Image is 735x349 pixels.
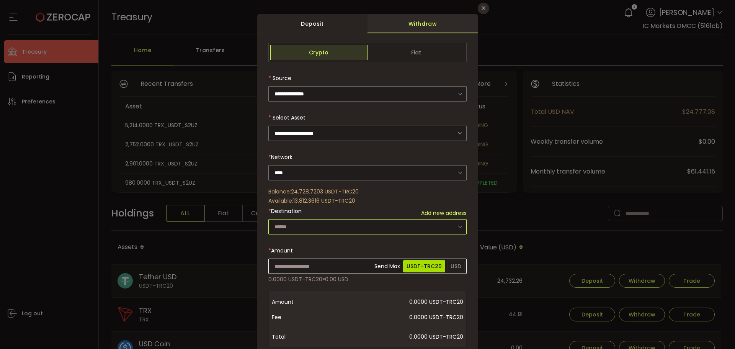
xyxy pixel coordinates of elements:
label: Source [268,74,291,82]
span: Balance: [268,188,291,195]
span: Available: [268,197,293,205]
span: Network [271,153,292,161]
span: 24,728.7203 USDT-TRC20 [291,188,359,195]
span: ≈ [322,275,325,283]
span: Destination [271,207,302,215]
span: Send Max [373,259,401,274]
span: 0.0000 USDT-TRC20 [333,310,463,325]
span: 13,812.3616 USDT-TRC20 [293,197,355,205]
span: Amount [272,294,333,310]
span: 0.0000 USDT-TRC20 [333,294,463,310]
label: Select Asset [268,114,305,121]
span: 0.0000 USDT-TRC20 [268,275,322,283]
iframe: Chat Widget [697,312,735,349]
span: USD [447,260,465,272]
span: Fee [272,310,333,325]
span: Total [272,329,333,344]
span: Amount [271,247,293,254]
span: 0.00 USD [325,275,348,283]
span: 0.0000 USDT-TRC20 [333,329,463,344]
span: Add new address [421,209,467,217]
span: USDT-TRC20 [403,260,445,272]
